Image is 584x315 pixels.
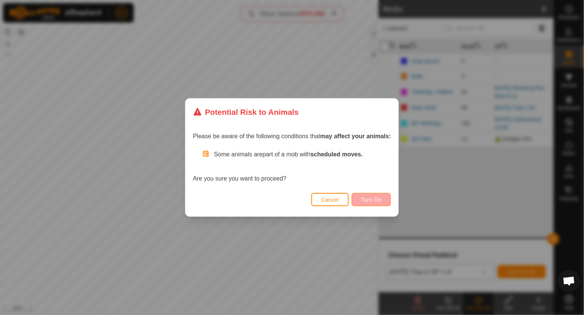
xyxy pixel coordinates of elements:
span: Please be aware of the following conditions that [193,133,391,139]
button: Cancel [311,193,349,206]
span: Cancel [321,197,339,203]
strong: scheduled moves. [311,151,363,157]
div: Potential Risk to Animals [193,106,299,118]
span: part of a mob with [263,151,363,157]
p: Some animals are [214,150,391,159]
div: Are you sure you want to proceed? [193,150,391,183]
span: Turn On [361,197,382,203]
button: Turn On [352,193,391,206]
strong: may affect your animals: [320,133,391,139]
div: Open chat [558,270,581,292]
